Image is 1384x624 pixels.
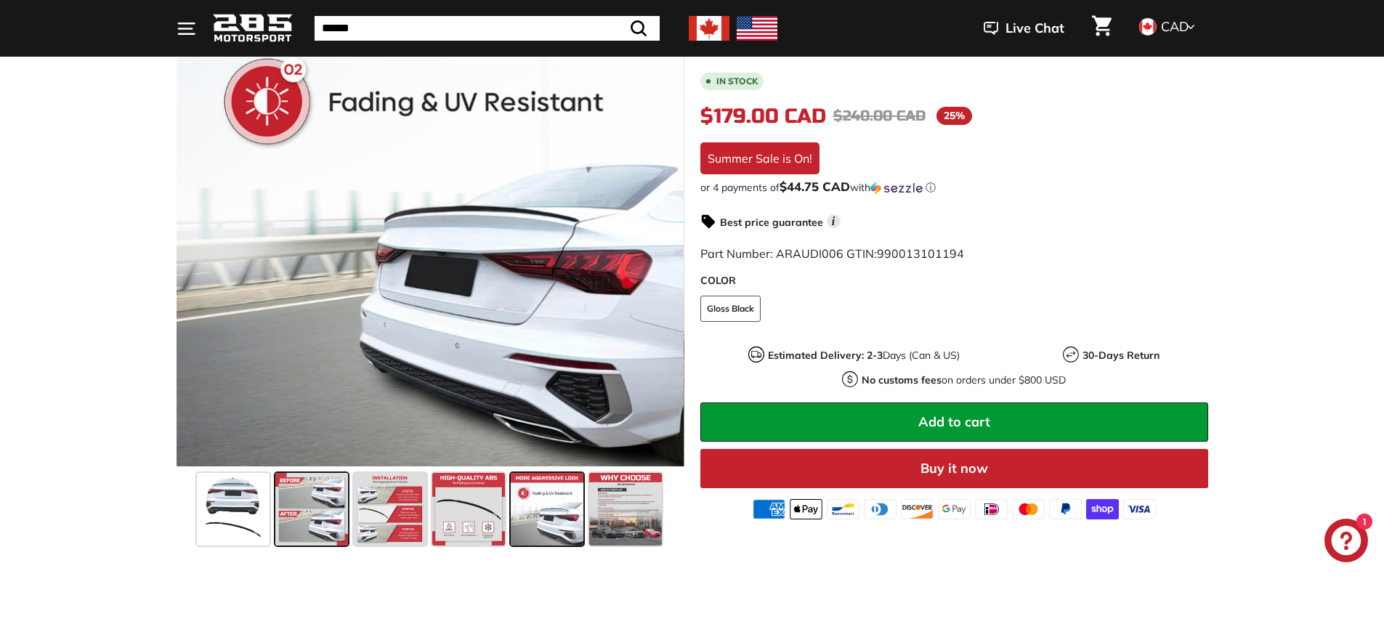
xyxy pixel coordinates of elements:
[862,373,1066,388] p: on orders under $800 USD
[918,413,990,430] span: Add to cart
[700,273,1208,288] label: COLOR
[768,349,883,362] strong: Estimated Delivery: 2-3
[901,499,934,519] img: discover
[700,104,826,129] span: $179.00 CAD
[700,142,820,174] div: Summer Sale is On!
[827,499,859,519] img: bancontact
[315,16,660,41] input: Search
[720,216,823,229] strong: Best price guarantee
[833,107,926,125] span: $240.00 CAD
[938,499,971,519] img: google_pay
[862,373,942,386] strong: No customs fees
[790,499,822,519] img: apple_pay
[1082,349,1160,362] strong: 30-Days Return
[965,10,1083,46] button: Live Chat
[700,449,1208,488] button: Buy it now
[1320,519,1372,566] inbox-online-store-chat: Shopify online store chat
[864,499,897,519] img: diners_club
[213,12,293,46] img: Logo_285_Motorsport_areodynamics_components
[700,402,1208,442] button: Add to cart
[753,499,785,519] img: american_express
[1086,499,1119,519] img: shopify_pay
[827,214,841,228] span: i
[768,348,960,363] p: Days (Can & US)
[1161,18,1189,35] span: CAD
[936,107,972,125] span: 25%
[1083,4,1120,53] a: Cart
[700,180,1208,195] div: or 4 payments of$44.75 CADwithSezzle Click to learn more about Sezzle
[1012,499,1045,519] img: master
[1005,19,1064,38] span: Live Chat
[700,246,964,261] span: Part Number: ARAUDI006 GTIN:
[1123,499,1156,519] img: visa
[700,180,1208,195] div: or 4 payments of with
[780,179,850,194] span: $44.75 CAD
[1049,499,1082,519] img: paypal
[975,499,1008,519] img: ideal
[700,15,1208,60] h1: OEM Style Trunk Spoiler - [DATE]-[DATE] Audi A3 / A3 S-Line / S3 8Y Sedan
[716,77,758,86] b: In stock
[870,182,923,195] img: Sezzle
[877,246,964,261] span: 990013101194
